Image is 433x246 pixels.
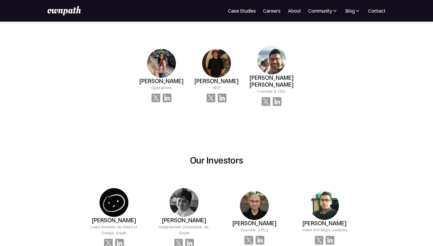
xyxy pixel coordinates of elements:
[345,7,355,14] div: Blog
[244,74,299,88] h3: [PERSON_NAME] [PERSON_NAME]
[190,154,243,165] h2: Our Investors
[232,220,277,227] h3: [PERSON_NAME]
[228,7,256,14] a: Case Studies
[194,78,239,85] h3: [PERSON_NAME]
[308,7,338,14] div: Community
[139,78,184,85] h3: [PERSON_NAME]
[84,224,144,236] div: Lead Investor, ex-Head of Design, Gojek
[302,220,347,227] h3: [PERSON_NAME]
[257,88,285,94] div: Founder & CEO
[241,227,268,233] div: Founder, [URL]
[213,85,220,91] div: SDE
[288,7,301,14] a: About
[345,7,361,14] div: Blog
[263,7,281,14] a: Careers
[151,85,172,91] div: Operations
[92,217,136,224] h3: [PERSON_NAME]
[368,7,385,14] a: Contact
[162,217,206,224] h3: [PERSON_NAME]
[308,7,332,14] div: Community
[302,227,347,233] div: Head of Design, Vedantu
[154,224,214,236] div: Independent Consultant, ex-Gojek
